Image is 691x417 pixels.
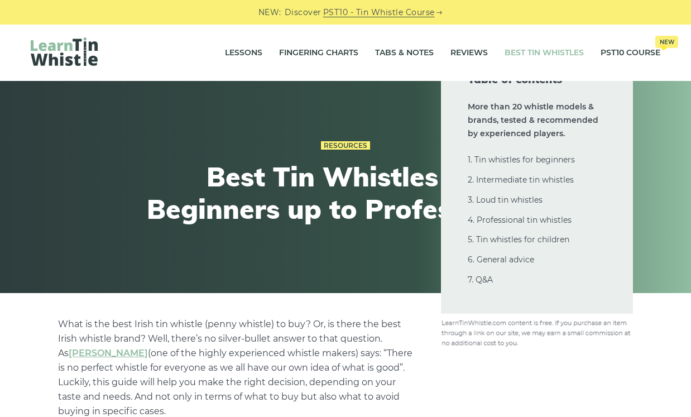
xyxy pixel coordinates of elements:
a: 7. Q&A [468,275,493,285]
img: LearnTinWhistle.com [31,37,98,66]
a: Best Tin Whistles [505,39,584,67]
span: New [655,36,678,48]
a: 4. Professional tin whistles [468,215,572,225]
a: 3. Loud tin whistles [468,195,543,205]
img: disclosure [441,317,633,347]
h1: Best Tin Whistles for Beginners up to Professionals [140,161,551,225]
a: 5. Tin whistles for children [468,234,569,245]
a: Resources [321,141,370,150]
a: PST10 CourseNew [601,39,660,67]
a: Tabs & Notes [375,39,434,67]
a: 6. General advice [468,255,534,265]
a: 1. Tin whistles for beginners [468,155,575,165]
a: 2. Intermediate tin whistles [468,175,574,185]
strong: More than 20 whistle models & brands, tested & recommended by experienced players. [468,102,598,138]
a: undefined (opens in a new tab) [69,348,148,358]
a: Lessons [225,39,262,67]
a: Reviews [450,39,488,67]
a: Fingering Charts [279,39,358,67]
